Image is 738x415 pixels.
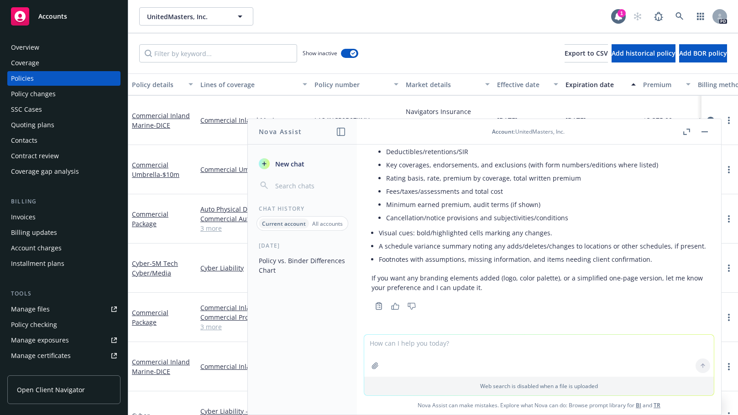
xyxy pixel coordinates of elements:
a: circleInformation [705,115,716,126]
a: Coverage [7,56,120,70]
span: New chat [273,159,304,169]
button: Policy number [311,73,402,95]
a: Switch app [691,7,710,26]
a: Billing updates [7,225,120,240]
button: UnitedMasters, Inc. [139,7,253,26]
div: Policy checking [11,317,57,332]
a: Report a Bug [649,7,668,26]
span: Open Client Navigator [17,385,85,394]
div: Account charges [11,241,62,255]
a: more [723,213,734,224]
a: Commercial Inland Marine [200,362,307,371]
span: Show inactive [303,49,337,57]
p: All accounts [312,220,343,228]
li: A schedule variance summary noting any adds/deletes/changes to locations or other schedules, if p... [379,239,707,253]
a: Commercial Package [132,210,168,228]
span: - DICE [154,367,170,376]
a: Contacts [7,133,120,148]
span: - $10m [160,170,179,179]
p: Web search is disabled when a file is uploaded [370,382,708,390]
a: TR [654,401,660,409]
button: Market details [402,73,493,95]
input: Search chats [273,179,346,192]
button: New chat [255,156,350,172]
a: SSC Cases [7,102,120,117]
a: Commercial Umbrella [132,161,179,179]
a: more [723,312,734,323]
a: Manage claims [7,364,120,379]
li: Minimum earned premium, audit terms (if shown) [386,198,707,211]
button: Add BOR policy [679,44,727,62]
div: : UnitedMasters, Inc. [492,128,565,135]
span: [DATE] [497,115,518,125]
svg: Copy to clipboard [375,302,383,310]
a: more [723,164,734,175]
a: Search [670,7,689,26]
span: [DATE] [565,115,586,125]
li: Key sections covered: [379,107,707,226]
a: Installment plans [7,256,120,271]
div: Policy changes [11,87,56,101]
a: Commercial Auto Liability [200,214,307,223]
div: Manage exposures [11,333,69,348]
div: Billing updates [11,225,57,240]
div: Manage files [11,302,50,316]
a: Commercial Package [132,308,168,327]
p: Current account [262,220,306,228]
a: Manage certificates [7,348,120,363]
span: Account [492,128,514,135]
a: more [723,263,734,274]
h1: Nova Assist [259,127,302,136]
a: Overview [7,40,120,55]
span: Nova Assist can make mistakes. Explore what Nova can do: Browse prompt library for and [361,396,717,415]
div: Market details [406,80,480,89]
span: Accounts [38,13,67,20]
a: Commercial Inland Marine [200,115,307,125]
a: Coverage gap analysis [7,164,120,179]
div: Premium [643,80,680,89]
div: Chat History [248,205,357,213]
a: Start snowing [628,7,647,26]
div: SSC Cases [11,102,42,117]
button: Export to CSV [565,44,608,62]
p: If you want any branding elements added (logo, color palette), or a simplified one-page version, ... [372,273,707,292]
a: Contract review [7,149,120,163]
li: Key coverages, endorsements, and exclusions (with form numbers/editions where listed) [386,158,707,171]
div: Policies [11,71,34,86]
a: 3 more [200,322,307,332]
li: Deductibles/retentions/SIR [386,145,707,158]
button: Policy details [128,73,197,95]
div: Contract review [11,149,59,163]
div: Policy details [132,80,183,89]
div: Contacts [11,133,37,148]
div: Manage claims [11,364,57,379]
li: Fees/taxes/assessments and total cost [386,185,707,198]
div: Manage certificates [11,348,71,363]
span: Manage exposures [7,333,120,348]
div: Navigators Insurance Company, Hartford Insurance Group [406,107,490,126]
div: Invoices [11,210,36,224]
span: Add historical policy [612,49,675,57]
a: Commercial Inland Marine [132,358,190,376]
a: Accounts [7,4,120,29]
li: Footnotes with assumptions, missing information, and items needing client confirmation. [379,253,707,266]
a: Account charges [7,241,120,255]
div: Coverage gap analysis [11,164,79,179]
div: Coverage [11,56,39,70]
button: Thumbs down [404,300,419,312]
a: Cyber [132,259,178,277]
a: Policy changes [7,87,120,101]
div: Tools [7,289,120,298]
a: BI [636,401,641,409]
div: Quoting plans [11,118,54,132]
a: Commercial Inland Marine [200,303,307,312]
a: Commercial Umbrella [200,165,307,174]
input: Filter by keyword... [139,44,297,62]
span: - DICE [154,121,170,130]
a: Commercial Property [200,312,307,322]
a: Invoices [7,210,120,224]
a: 3 more [200,223,307,233]
li: Visual cues: bold/highlighted cells marking any changes. [379,226,707,239]
a: more [723,361,734,372]
div: Overview [11,40,39,55]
